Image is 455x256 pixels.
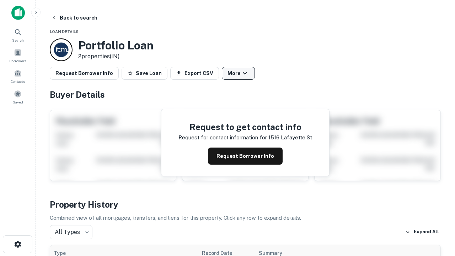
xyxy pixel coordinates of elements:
p: Combined view of all mortgages, transfers, and liens for this property. Click any row to expand d... [50,214,441,222]
span: Search [12,37,24,43]
h4: Property History [50,198,441,211]
h3: Portfolio Loan [78,39,154,52]
img: capitalize-icon.png [11,6,25,20]
button: Save Loan [122,67,167,80]
p: 2 properties (IN) [78,52,154,61]
p: 1516 lafayette st [268,133,312,142]
div: All Types [50,225,92,239]
a: Borrowers [2,46,33,65]
span: Borrowers [9,58,26,64]
a: Search [2,25,33,44]
iframe: Chat Widget [419,176,455,210]
span: Saved [13,99,23,105]
button: Export CSV [170,67,219,80]
p: Request for contact information for [178,133,267,142]
button: Request Borrower Info [208,148,283,165]
button: Request Borrower Info [50,67,119,80]
h4: Request to get contact info [178,121,312,133]
button: Back to search [48,11,100,24]
button: Expand All [403,227,441,238]
h4: Buyer Details [50,88,441,101]
button: More [222,67,255,80]
a: Saved [2,87,33,106]
a: Contacts [2,66,33,86]
span: Contacts [11,79,25,84]
span: Loan Details [50,30,79,34]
